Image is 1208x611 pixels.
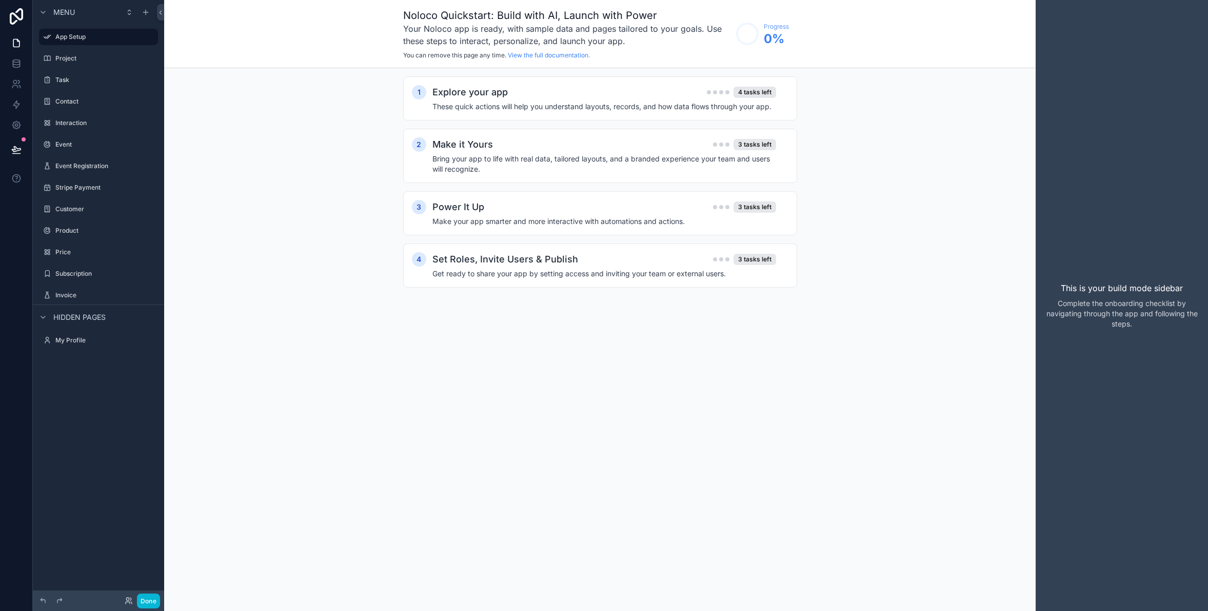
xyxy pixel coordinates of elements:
[432,137,493,152] h2: Make it Yours
[39,29,158,45] a: App Setup
[412,200,426,214] div: 3
[39,115,158,131] a: Interaction
[734,139,776,150] div: 3 tasks left
[39,158,158,174] a: Event Registration
[55,291,156,299] label: Invoice
[53,312,106,322] span: Hidden pages
[55,270,156,278] label: Subscription
[55,336,156,344] label: My Profile
[55,227,156,235] label: Product
[39,222,158,239] a: Product
[39,50,158,67] a: Project
[1044,298,1200,329] p: Complete the onboarding checklist by navigating through the app and following the steps.
[39,93,158,110] a: Contact
[164,68,1036,316] div: scrollable content
[137,594,160,608] button: Done
[39,266,158,282] a: Subscription
[39,72,158,88] a: Task
[55,76,156,84] label: Task
[55,162,156,170] label: Event Registration
[403,23,731,47] h3: Your Noloco app is ready, with sample data and pages tailored to your goals. Use these steps to i...
[55,140,156,149] label: Event
[403,8,731,23] h1: Noloco Quickstart: Build with AI, Launch with Power
[403,51,506,59] span: You can remove this page any time.
[432,85,508,99] h2: Explore your app
[39,287,158,303] a: Invoice
[764,23,789,31] span: Progress
[432,154,776,174] h4: Bring your app to life with real data, tailored layouts, and a branded experience your team and u...
[734,254,776,265] div: 3 tasks left
[39,201,158,217] a: Customer
[734,87,776,98] div: 4 tasks left
[39,136,158,153] a: Event
[432,200,484,214] h2: Power It Up
[432,216,776,227] h4: Make your app smarter and more interactive with automations and actions.
[432,252,578,267] h2: Set Roles, Invite Users & Publish
[39,179,158,196] a: Stripe Payment
[55,205,156,213] label: Customer
[432,101,776,112] h4: These quick actions will help you understand layouts, records, and how data flows through your app.
[53,7,75,17] span: Menu
[55,54,156,63] label: Project
[432,269,776,279] h4: Get ready to share your app by setting access and inviting your team or external users.
[1061,282,1183,294] p: This is your build mode sidebar
[412,252,426,267] div: 4
[734,201,776,213] div: 3 tasks left
[508,51,590,59] a: View the full documentation.
[55,248,156,256] label: Price
[55,33,152,41] label: App Setup
[55,97,156,106] label: Contact
[412,137,426,152] div: 2
[764,31,789,47] span: 0 %
[39,332,158,349] a: My Profile
[55,119,156,127] label: Interaction
[55,184,156,192] label: Stripe Payment
[39,244,158,260] a: Price
[412,85,426,99] div: 1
